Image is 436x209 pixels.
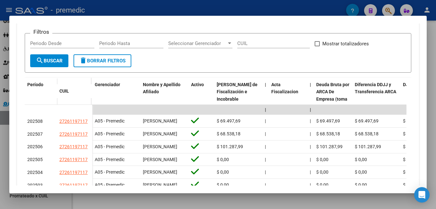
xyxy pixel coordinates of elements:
[217,82,257,102] span: [PERSON_NAME] de Fiscalización e Incobrable
[168,41,227,46] span: Seleccionar Gerenciador
[191,82,204,87] span: Activo
[59,119,88,124] span: 27261197117
[355,182,367,187] span: $ 0,00
[316,118,340,123] span: $ 69.497,69
[59,183,88,188] span: 27261197117
[217,118,240,123] span: $ 69.497,69
[316,82,349,116] span: Deuda Bruta por ARCA De Empresa (toma en cuenta todos los afiliados)
[95,118,125,123] span: A05 - Premedic
[92,78,140,121] datatable-header-cell: Gerenciador
[310,107,311,112] span: |
[262,78,269,121] datatable-header-cell: |
[143,82,180,95] span: Nombre y Apellido Afiliado
[79,58,126,64] span: Borrar Filtros
[269,78,307,121] datatable-header-cell: Acta Fiscalizacion
[271,82,298,95] span: Acta Fiscalizacion
[403,169,427,175] span: $ 66.790,62
[355,131,379,136] span: $ 68.538,18
[316,182,328,187] span: $ 0,00
[403,157,427,162] span: $ 66.790,62
[95,82,120,87] span: Gerenciador
[79,57,87,64] mat-icon: delete
[265,157,266,162] span: |
[352,78,400,121] datatable-header-cell: Diferencia DDJJ y Transferencia ARCA
[265,182,266,187] span: |
[403,182,427,187] span: $ 66.790,62
[30,28,52,35] h3: Filtros
[265,144,266,149] span: |
[25,78,57,105] datatable-header-cell: Período
[95,182,125,187] span: A05 - Premedic
[403,118,427,123] span: $ 69.497,69
[95,157,125,162] span: A05 - Premedic
[59,88,69,94] span: CUIL
[27,157,43,162] span: 202505
[403,82,420,87] span: DJ Total
[403,131,427,136] span: $ 68.538,18
[140,78,188,121] datatable-header-cell: Nombre y Apellido Afiliado
[310,182,311,187] span: |
[217,144,243,149] span: $ 101.287,99
[403,144,429,149] span: $ 101.287,99
[265,169,266,175] span: |
[27,119,43,124] span: 202508
[316,169,328,175] span: $ 0,00
[36,58,63,64] span: Buscar
[59,132,88,137] span: 27261197117
[316,157,328,162] span: $ 0,00
[265,131,266,136] span: |
[414,187,430,203] div: Open Intercom Messenger
[310,144,311,149] span: |
[27,132,43,137] span: 202507
[265,107,266,112] span: |
[355,144,381,149] span: $ 101.287,99
[143,182,177,187] span: [PERSON_NAME]
[59,170,88,175] span: 27261197117
[95,144,125,149] span: A05 - Premedic
[143,118,177,123] span: [PERSON_NAME]
[95,169,125,175] span: A05 - Premedic
[143,144,177,149] span: [PERSON_NAME]
[310,82,311,87] span: |
[59,144,88,149] span: 27261197117
[307,78,314,121] datatable-header-cell: |
[355,157,367,162] span: $ 0,00
[314,78,352,121] datatable-header-cell: Deuda Bruta por ARCA De Empresa (toma en cuenta todos los afiliados)
[310,131,311,136] span: |
[27,82,43,87] span: Período
[95,131,125,136] span: A05 - Premedic
[143,169,177,175] span: [PERSON_NAME]
[355,118,379,123] span: $ 69.497,69
[310,169,311,175] span: |
[316,131,340,136] span: $ 68.538,18
[27,144,43,149] span: 202506
[74,54,131,67] button: Borrar Filtros
[217,157,229,162] span: $ 0,00
[217,131,240,136] span: $ 68.538,18
[310,118,311,123] span: |
[36,57,44,64] mat-icon: search
[265,118,266,123] span: |
[310,157,311,162] span: |
[322,40,369,48] span: Mostrar totalizadores
[188,78,214,121] datatable-header-cell: Activo
[217,182,229,187] span: $ 0,00
[214,78,262,121] datatable-header-cell: Deuda Bruta Neto de Fiscalización e Incobrable
[27,170,43,175] span: 202504
[265,82,266,87] span: |
[57,84,92,98] datatable-header-cell: CUIL
[27,183,43,188] span: 202503
[30,54,68,67] button: Buscar
[217,169,229,175] span: $ 0,00
[59,157,88,162] span: 27261197117
[355,169,367,175] span: $ 0,00
[316,144,343,149] span: $ 101.287,99
[143,157,177,162] span: [PERSON_NAME]
[355,82,396,95] span: Diferencia DDJJ y Transferencia ARCA
[143,131,177,136] span: [PERSON_NAME]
